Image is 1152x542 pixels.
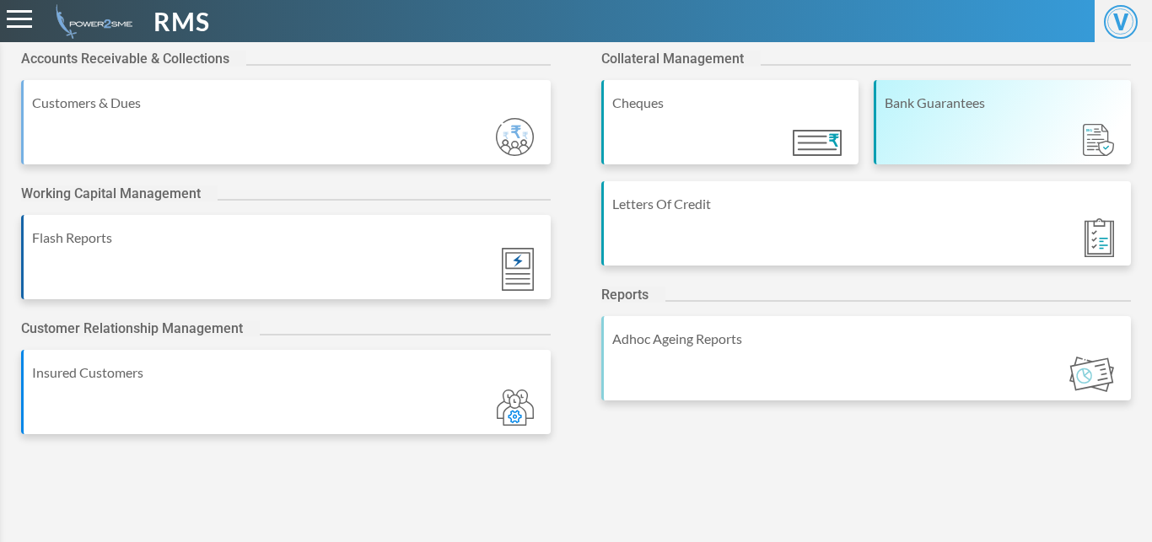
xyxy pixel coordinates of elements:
[1069,357,1114,392] img: Module_ic
[1085,218,1114,257] img: Module_ic
[601,51,761,67] h2: Collateral Management
[502,248,534,291] img: Module_ic
[21,350,551,451] a: Insured Customers Module_ic
[885,93,1122,113] div: Bank Guarantees
[601,181,1131,282] a: Letters Of Credit Module_ic
[21,185,218,201] h2: Working Capital Management
[32,228,542,248] div: Flash Reports
[21,320,260,336] h2: Customer Relationship Management
[153,3,210,40] span: RMS
[32,362,542,383] div: Insured Customers
[496,118,534,156] img: Module_ic
[21,215,551,316] a: Flash Reports Module_ic
[21,51,246,67] h2: Accounts Receivable & Collections
[1083,124,1114,157] img: Module_ic
[612,329,1122,349] div: Adhoc Ageing Reports
[601,316,1131,417] a: Adhoc Ageing Reports Module_ic
[601,287,665,303] h2: Reports
[21,80,551,181] a: Customers & Dues Module_ic
[793,130,842,156] img: Module_ic
[601,80,859,181] a: Cheques Module_ic
[612,93,850,113] div: Cheques
[612,194,1122,214] div: Letters Of Credit
[49,4,132,39] img: admin
[32,93,542,113] div: Customers & Dues
[1104,5,1138,39] span: V
[874,80,1131,181] a: Bank Guarantees Module_ic
[497,389,534,426] img: Module_ic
